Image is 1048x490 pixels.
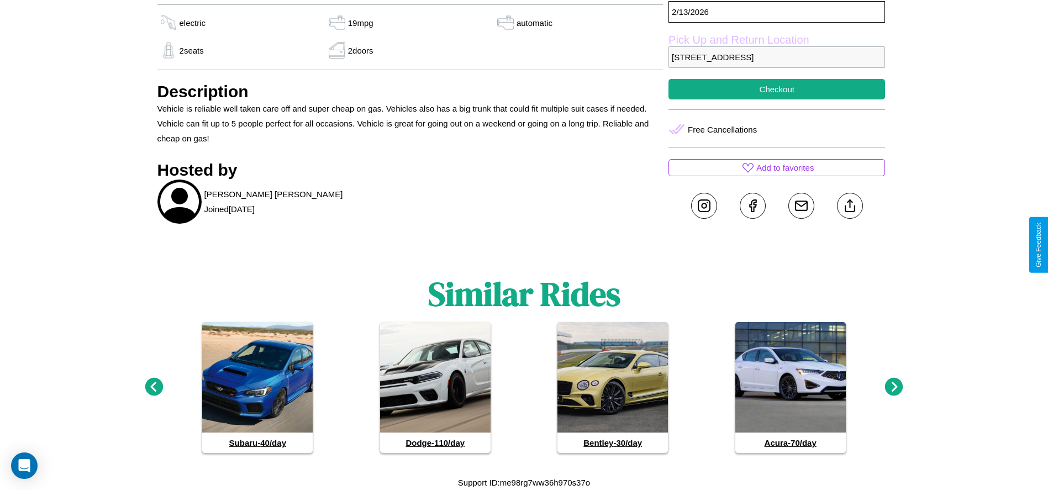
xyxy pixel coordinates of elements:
[557,433,668,453] h4: Bentley - 30 /day
[326,14,348,31] img: gas
[668,159,885,176] button: Add to favorites
[157,101,663,146] p: Vehicle is reliable well taken care off and super cheap on gas. Vehicles also has a big trunk tha...
[735,322,846,453] a: Acura-70/day
[202,322,313,453] a: Subaru-40/day
[380,433,491,453] h4: Dodge - 110 /day
[688,122,757,137] p: Free Cancellations
[157,14,180,31] img: gas
[326,42,348,59] img: gas
[557,322,668,453] a: Bentley-30/day
[735,433,846,453] h4: Acura - 70 /day
[204,187,343,202] p: [PERSON_NAME] [PERSON_NAME]
[157,42,180,59] img: gas
[668,79,885,99] button: Checkout
[348,15,373,30] p: 19 mpg
[11,452,38,479] div: Open Intercom Messenger
[517,15,552,30] p: automatic
[458,475,590,490] p: Support ID: me98rg7ww36h970s37o
[668,34,885,46] label: Pick Up and Return Location
[380,322,491,453] a: Dodge-110/day
[157,161,663,180] h3: Hosted by
[204,202,255,217] p: Joined [DATE]
[1035,223,1042,267] div: Give Feedback
[202,433,313,453] h4: Subaru - 40 /day
[494,14,517,31] img: gas
[180,15,206,30] p: electric
[428,271,620,317] h1: Similar Rides
[756,160,814,175] p: Add to favorites
[348,43,373,58] p: 2 doors
[180,43,204,58] p: 2 seats
[668,1,885,23] p: 2 / 13 / 2026
[668,46,885,68] p: [STREET_ADDRESS]
[157,82,663,101] h3: Description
